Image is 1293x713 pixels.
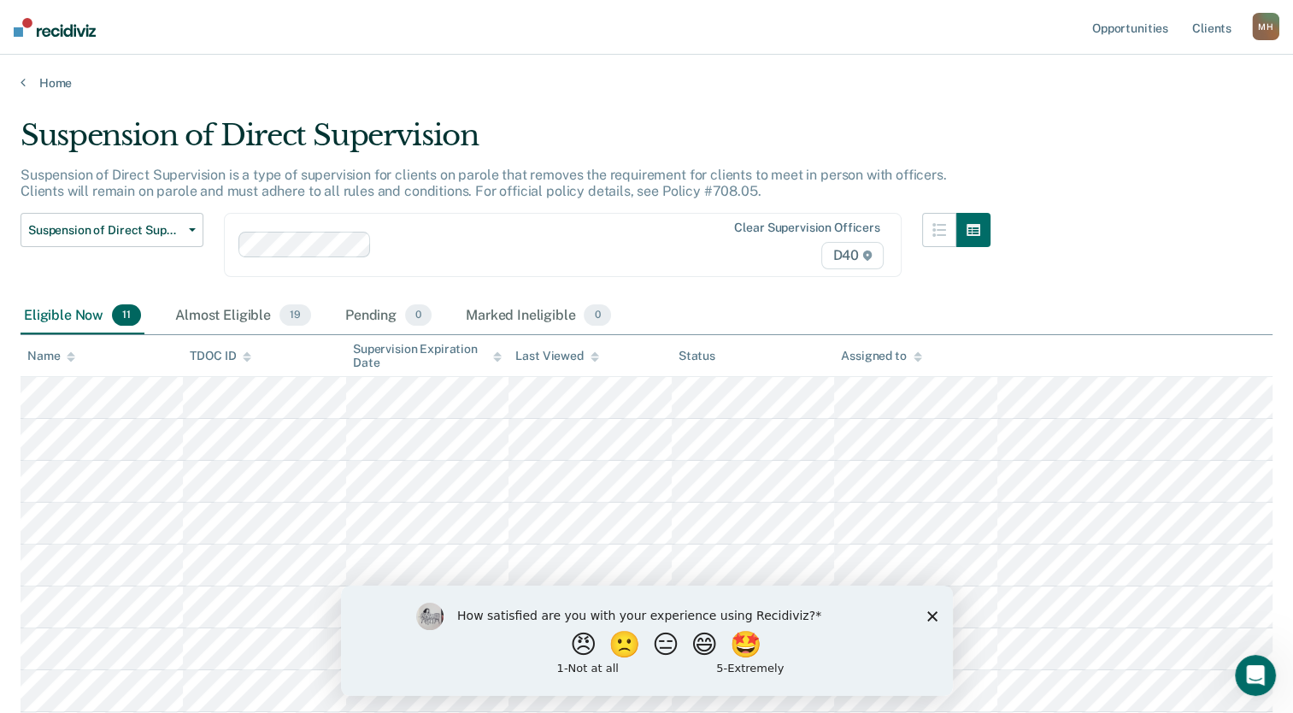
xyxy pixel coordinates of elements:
div: TDOC ID [190,349,251,363]
p: Suspension of Direct Supervision is a type of supervision for clients on parole that removes the ... [21,167,947,199]
div: Almost Eligible19 [172,298,314,335]
iframe: Survey by Kim from Recidiviz [341,586,953,696]
div: Clear supervision officers [734,221,879,235]
div: Eligible Now11 [21,298,144,335]
div: Marked Ineligible0 [462,298,614,335]
div: Pending0 [342,298,435,335]
a: Home [21,75,1272,91]
span: D40 [821,242,883,269]
span: 11 [112,304,141,327]
div: Name [27,349,75,363]
div: Status [679,349,715,363]
div: Supervision Expiration Date [353,342,502,371]
button: Suspension of Direct Supervision [21,213,203,247]
span: 19 [279,304,311,327]
span: 0 [584,304,610,327]
iframe: Intercom live chat [1235,655,1276,696]
img: Recidiviz [14,18,96,37]
div: M H [1252,13,1279,40]
div: Suspension of Direct Supervision [21,118,990,167]
span: Suspension of Direct Supervision [28,223,182,238]
div: Assigned to [841,349,921,363]
button: MH [1252,13,1279,40]
span: 0 [405,304,432,327]
div: Last Viewed [515,349,598,363]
